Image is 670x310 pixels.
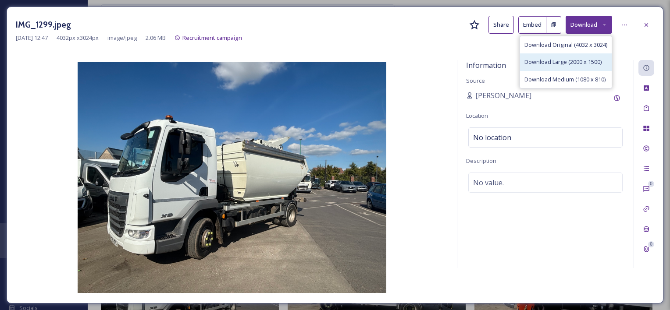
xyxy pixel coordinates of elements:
[524,75,606,84] span: Download Medium (1080 x 810)
[16,62,448,293] img: IMG_1299.jpeg
[466,60,506,70] span: Information
[524,58,602,66] span: Download Large (2000 x 1500)
[57,34,99,42] span: 4032 px x 3024 px
[146,34,166,42] span: 2.06 MB
[466,112,488,120] span: Location
[648,181,654,187] div: 0
[566,16,612,34] button: Download
[488,16,514,34] button: Share
[182,34,242,42] span: Recruitment campaign
[466,157,496,165] span: Description
[473,132,511,143] span: No location
[107,34,137,42] span: image/jpeg
[518,16,546,34] button: Embed
[16,34,48,42] span: [DATE] 12:47
[524,41,607,49] span: Download Original (4032 x 3024)
[466,77,485,85] span: Source
[475,90,531,101] span: [PERSON_NAME]
[16,18,71,31] h3: IMG_1299.jpeg
[648,241,654,247] div: 0
[473,177,504,188] span: No value.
